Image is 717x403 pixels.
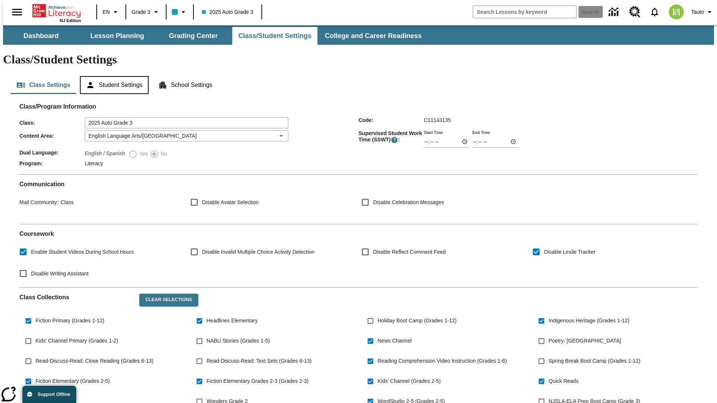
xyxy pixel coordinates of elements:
[664,2,688,22] button: Select a new avatar
[645,2,664,22] a: Notifications
[207,317,258,325] span: Headlines Elementary
[38,392,70,397] span: Support Offline
[137,150,148,158] span: Yes
[32,3,81,18] a: Home
[424,129,443,135] label: Start Time
[80,76,148,94] button: Student Settings
[319,27,428,45] button: College and Career Readiness
[207,337,270,345] span: NABU Stories (Grades 1-5)
[32,3,81,23] div: Home
[358,130,424,144] span: Supervised Student Work Time (SSWT) :
[85,150,125,159] label: English / Spanish
[19,110,698,168] div: Class/Program Information
[378,317,457,325] span: Holiday Boot Camp (Grades 1-12)
[549,317,629,325] span: Indigenous Heritage (Grades 1-12)
[10,76,707,94] div: Class/Student Settings
[424,117,451,123] span: C11143135
[31,270,89,278] span: Disable Writing Assistant
[473,6,576,18] input: search field
[99,5,123,19] button: Language: EN, Select a language
[549,357,640,365] span: Spring Break Boot Camp (Grades 1-12)
[19,181,698,188] h2: Communication
[80,27,155,45] button: Lesson Planning
[202,248,314,256] span: Disable Invalid Multiple Choice Activity Detection
[207,357,311,365] span: Read-Discuss-Read: Text Sets (Grades 6-13)
[139,294,198,306] button: Clear Selections
[378,357,507,365] span: Reading Comprehension Video Instruction (Grades 1-6)
[202,8,254,16] span: 2025 Auto Grade 3
[19,120,85,126] span: Class :
[19,160,85,166] span: Program :
[373,248,446,256] span: Disable Reflect Comment Feed
[85,160,103,166] span: Literacy
[169,5,191,19] button: Class color is light blue. Change class color
[22,386,76,403] button: Support Offline
[358,117,424,123] span: Code :
[472,129,490,135] label: End Time
[131,8,150,16] span: Grade 3
[691,8,704,16] span: Tauto
[128,5,164,19] button: Grade: Grade 3, Select a grade
[31,248,134,256] span: Enable Student Videos During School Hours
[19,230,698,281] div: Coursework
[35,377,110,385] span: Fiction Elementary (Grades 2-5)
[19,230,698,237] h2: Course work
[3,53,714,66] h1: Class/Student Settings
[625,2,645,22] a: Resource Center, Will open in new tab
[19,294,133,301] h2: Class Collections
[19,133,85,139] span: Content Area :
[378,337,412,345] span: News Channel
[202,199,259,206] span: Disable Avatar Selection
[549,337,621,345] span: Poetry: [GEOGRAPHIC_DATA]
[159,150,167,158] span: No
[4,27,78,45] button: Dashboard
[207,377,308,385] span: Fiction Elementary Grades 2-3 (Grades 2-3)
[373,199,444,206] span: Disable Celebration Messages
[35,317,104,325] span: Fiction Primary (Grades 1-12)
[103,8,110,16] span: EN
[19,181,698,218] div: Communication
[19,199,58,205] span: Mail Community :
[85,130,288,141] div: English Language Arts/[GEOGRAPHIC_DATA]
[58,199,74,205] span: Class
[19,150,85,156] span: Dual Language :
[604,2,625,22] a: Data Center
[19,103,698,110] h2: Class/Program Information
[35,337,118,345] span: Kids' Channel Primary (Grades 1-2)
[3,27,428,45] div: SubNavbar
[3,25,714,45] div: SubNavbar
[391,136,398,144] button: Supervised Student Work Time is the timeframe when students can take LevelSet and when lessons ar...
[85,117,288,128] input: Class
[669,4,684,19] img: avatar image
[232,27,317,45] button: Class/Student Settings
[688,5,717,19] button: Profile/Settings
[378,377,441,385] span: Kids' Channel (Grades 2-5)
[152,76,218,94] button: School Settings
[156,27,231,45] button: Grading Center
[35,357,153,365] span: Read-Discuss-Read: Close Reading (Grades 6-13)
[10,76,76,94] button: Class Settings
[544,248,596,256] span: Disable Lexile Tracker
[549,377,578,385] span: Quick Reads
[6,1,28,23] button: Open side menu
[60,18,81,23] span: NJ Edition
